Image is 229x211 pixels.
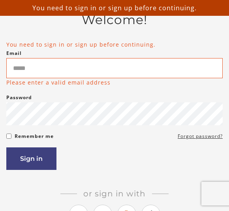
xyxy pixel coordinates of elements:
[3,3,226,13] p: You need to sign in or sign up before continuing.
[6,49,22,58] label: Email
[15,132,54,141] label: Remember me
[77,189,152,198] span: Or sign in with
[6,93,32,102] label: Password
[178,132,223,141] a: Forgot password?
[6,147,56,170] button: Sign in
[6,78,111,87] p: Please enter a valid email address
[6,40,223,49] li: You need to sign in or sign up before continuing.
[6,13,223,28] h2: Welcome!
